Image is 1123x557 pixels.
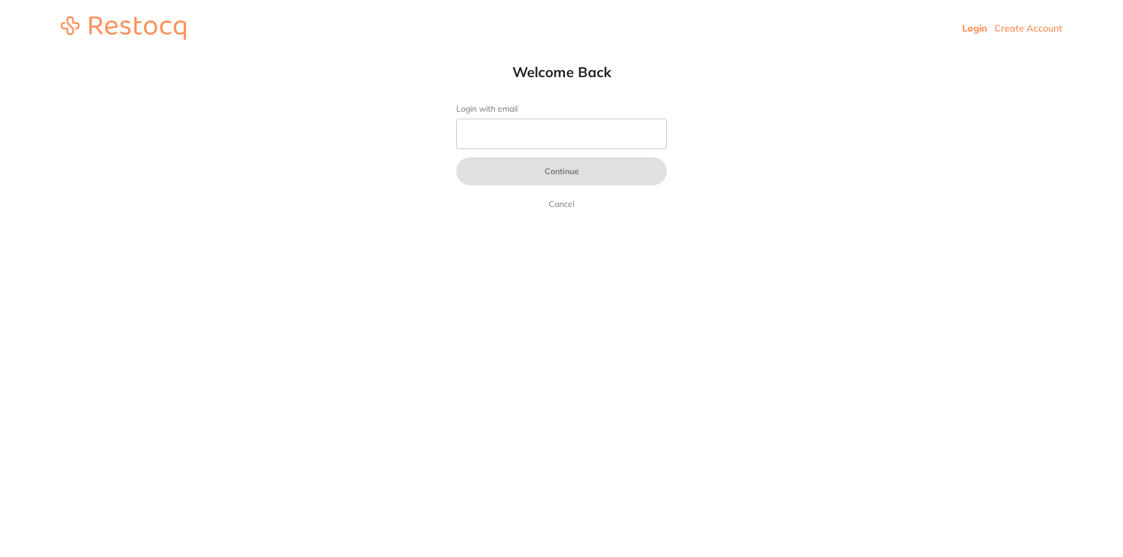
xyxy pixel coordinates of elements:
[994,22,1062,34] a: Create Account
[546,197,577,211] a: Cancel
[456,157,667,185] button: Continue
[456,104,667,114] label: Login with email
[962,22,987,34] a: Login
[433,63,690,81] h1: Welcome Back
[61,16,186,40] img: restocq_logo.svg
